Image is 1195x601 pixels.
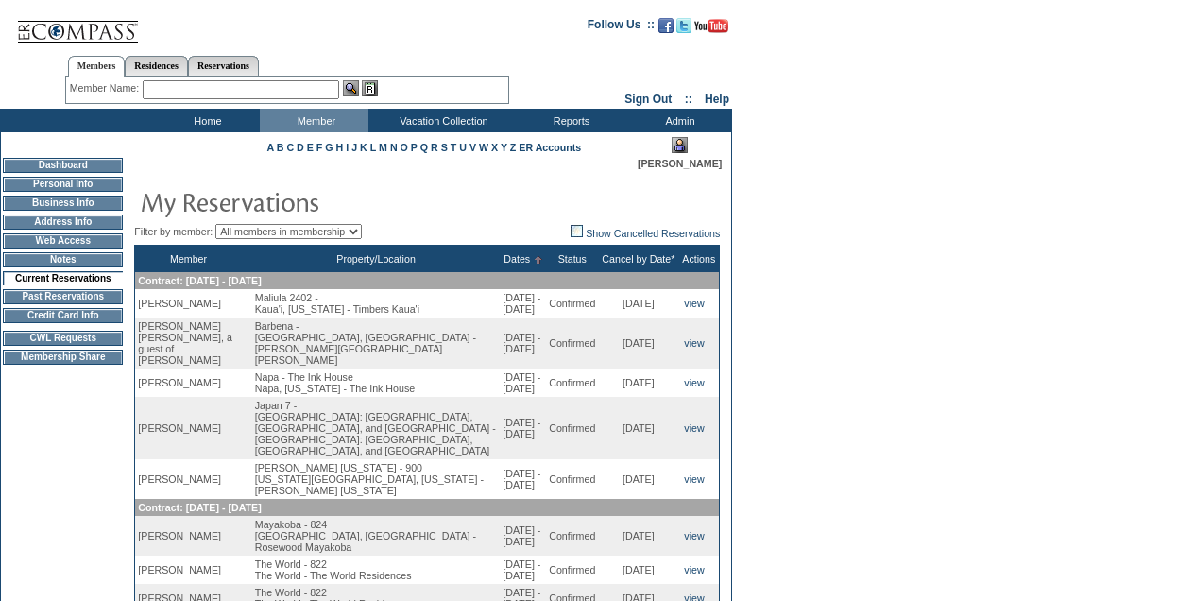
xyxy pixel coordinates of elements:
td: Vacation Collection [368,109,515,132]
a: Member [170,253,207,265]
td: [PERSON_NAME] [135,397,242,459]
a: G [325,142,333,153]
span: :: [685,93,692,106]
span: Mayakoba - 824 [GEOGRAPHIC_DATA], [GEOGRAPHIC_DATA] - Rosewood Mayakoba [255,519,476,553]
td: [DATE] [598,289,678,318]
span: Contract: [DATE] - [DATE] [138,502,261,513]
img: pgTtlMyReservations.gif [140,182,518,220]
td: Confirmed [546,459,598,499]
td: Confirmed [546,556,598,584]
img: Follow us on Twitter [676,18,691,33]
td: Dashboard [3,158,123,173]
td: [PERSON_NAME] [135,289,242,318]
td: [PERSON_NAME] [135,556,242,584]
a: Become our fan on Facebook [658,24,674,35]
span: Maliula 2402 - Kaua'i, [US_STATE] - Timbers Kaua'i [255,292,419,315]
a: Status [558,253,587,265]
td: [DATE] [598,397,678,459]
span: [PERSON_NAME] [US_STATE] - 900 [US_STATE][GEOGRAPHIC_DATA], [US_STATE] - [PERSON_NAME] [US_STATE] [255,462,484,496]
td: [DATE] [598,516,678,556]
a: view [684,298,704,309]
td: Notes [3,252,123,267]
td: [DATE] [598,556,678,584]
td: Address Info [3,215,123,230]
a: Y [501,142,507,153]
a: view [684,377,704,388]
a: Reservations [188,56,259,76]
a: Residences [125,56,188,76]
div: Member Name: [70,80,143,96]
img: Reservations [362,80,378,96]
a: Help [705,93,729,106]
a: E [307,142,314,153]
td: [PERSON_NAME] [PERSON_NAME], a guest of [PERSON_NAME] [135,318,242,369]
td: Reports [515,109,623,132]
td: [DATE] - [DATE] [500,397,546,459]
a: Z [510,142,517,153]
th: Actions [678,246,719,273]
td: Confirmed [546,318,598,369]
td: [PERSON_NAME] [135,369,242,397]
a: Members [68,56,126,77]
span: [PERSON_NAME] [638,158,722,169]
a: Q [420,142,428,153]
td: Confirmed [546,289,598,318]
a: H [336,142,344,153]
a: Property/Location [336,253,416,265]
a: view [684,473,704,485]
span: The World - 822 The World - The World Residences [255,558,412,581]
a: Show Cancelled Reservations [571,228,720,239]
td: Follow Us :: [588,16,655,39]
span: Contract: [DATE] - [DATE] [138,275,261,286]
a: C [286,142,294,153]
a: Cancel by Date* [602,253,674,265]
a: X [491,142,498,153]
img: View [343,80,359,96]
td: Personal Info [3,177,123,192]
td: Home [151,109,260,132]
span: Japan 7 - [GEOGRAPHIC_DATA]: [GEOGRAPHIC_DATA], [GEOGRAPHIC_DATA], and [GEOGRAPHIC_DATA] - [GEOGR... [255,400,496,456]
a: J [351,142,357,153]
a: K [360,142,367,153]
a: A [266,142,273,153]
a: F [316,142,323,153]
a: view [684,564,704,575]
td: Current Reservations [3,271,123,285]
a: T [451,142,457,153]
a: I [346,142,349,153]
a: ER Accounts [519,142,581,153]
a: Subscribe to our YouTube Channel [694,24,728,35]
img: Subscribe to our YouTube Channel [694,19,728,33]
a: V [469,142,476,153]
a: M [379,142,387,153]
td: Web Access [3,233,123,249]
a: L [370,142,376,153]
td: Membership Share [3,350,123,365]
img: Become our fan on Facebook [658,18,674,33]
a: P [411,142,418,153]
td: Admin [623,109,732,132]
a: Sign Out [624,93,672,106]
td: [DATE] - [DATE] [500,289,546,318]
a: Dates [504,253,530,265]
td: [DATE] [598,369,678,397]
td: Credit Card Info [3,308,123,323]
span: Barbena - [GEOGRAPHIC_DATA], [GEOGRAPHIC_DATA] - [PERSON_NAME][GEOGRAPHIC_DATA][PERSON_NAME] [255,320,476,366]
img: Compass Home [16,5,139,43]
td: [DATE] [598,459,678,499]
a: view [684,422,704,434]
img: chk_off.JPG [571,225,583,237]
img: Impersonate [672,137,688,153]
a: view [684,337,704,349]
td: [DATE] - [DATE] [500,556,546,584]
td: Business Info [3,196,123,211]
a: N [390,142,398,153]
td: CWL Requests [3,331,123,346]
td: [DATE] - [DATE] [500,516,546,556]
span: Napa - The Ink House Napa, [US_STATE] - The Ink House [255,371,415,394]
a: W [479,142,488,153]
td: Confirmed [546,397,598,459]
a: U [459,142,467,153]
td: Past Reservations [3,289,123,304]
td: Confirmed [546,369,598,397]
